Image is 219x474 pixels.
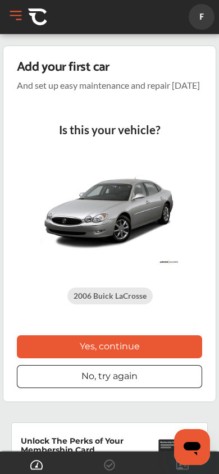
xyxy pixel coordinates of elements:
iframe: Button to launch messaging window [174,429,210,465]
p: Unlock The Perks of Your Membership Card [21,436,154,454]
h3: Is this your vehicle? [28,122,191,137]
button: No, try again [17,365,202,388]
img: 3141_st0640_046.jpg [39,160,180,266]
img: maintenance-card.27cfeff5.svg [158,436,198,467]
span: F [191,7,212,28]
img: CA-Icon.89b5b008.svg [28,7,47,26]
p: And set up easy maintenance and repair [DATE] [17,80,200,90]
button: Open Menu [7,7,24,24]
p: Add your first car [17,60,109,75]
button: Yes, continue [17,335,202,358]
div: 2006 Buick LaCrosse [67,288,153,304]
